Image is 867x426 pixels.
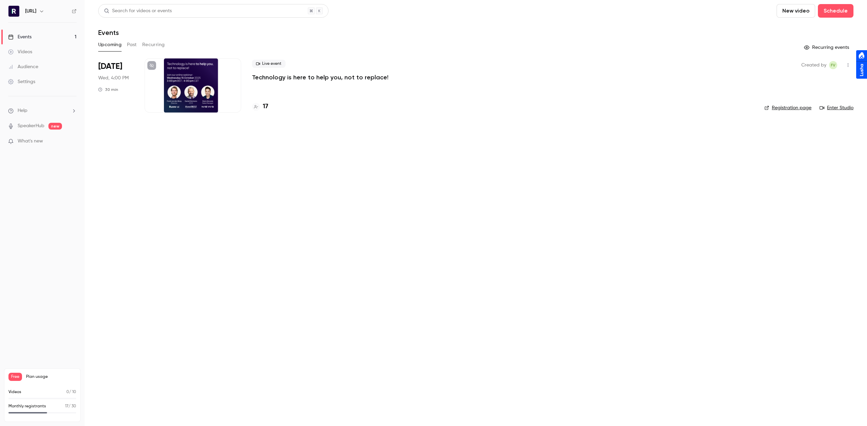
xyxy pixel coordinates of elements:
[8,403,46,409] p: Monthly registrants
[48,123,62,130] span: new
[777,4,815,18] button: New video
[65,404,68,408] span: 17
[8,107,77,114] li: help-dropdown-opener
[8,78,35,85] div: Settings
[68,138,77,144] iframe: Noticeable Trigger
[98,28,119,37] h1: Events
[127,39,137,50] button: Past
[98,75,129,81] span: Wed, 4:00 PM
[801,61,826,69] span: Created by
[98,61,122,72] span: [DATE]
[98,39,122,50] button: Upcoming
[142,39,165,50] button: Recurring
[98,87,118,92] div: 30 min
[263,102,268,111] h4: 17
[18,107,27,114] span: Help
[252,102,268,111] a: 17
[831,61,836,69] span: Fv
[8,63,38,70] div: Audience
[8,373,22,381] span: Free
[8,49,32,55] div: Videos
[18,138,43,145] span: What's new
[8,389,21,395] p: Videos
[764,104,811,111] a: Registration page
[252,60,286,68] span: Live event
[252,73,388,81] a: Technology is here to help you, not to replace!
[820,104,853,111] a: Enter Studio
[829,61,837,69] span: Frank van den Berg
[66,389,76,395] p: / 10
[98,58,134,113] div: Oct 15 Wed, 3:00 PM (Europe/London)
[104,7,172,15] div: Search for videos or events
[801,42,853,53] button: Recurring events
[26,374,76,380] span: Plan usage
[8,34,31,40] div: Events
[25,8,36,15] h6: [URL]
[18,122,44,130] a: SpeakerHub
[66,390,69,394] span: 0
[65,403,76,409] p: / 30
[8,6,19,17] img: Runnr.ai
[818,4,853,18] button: Schedule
